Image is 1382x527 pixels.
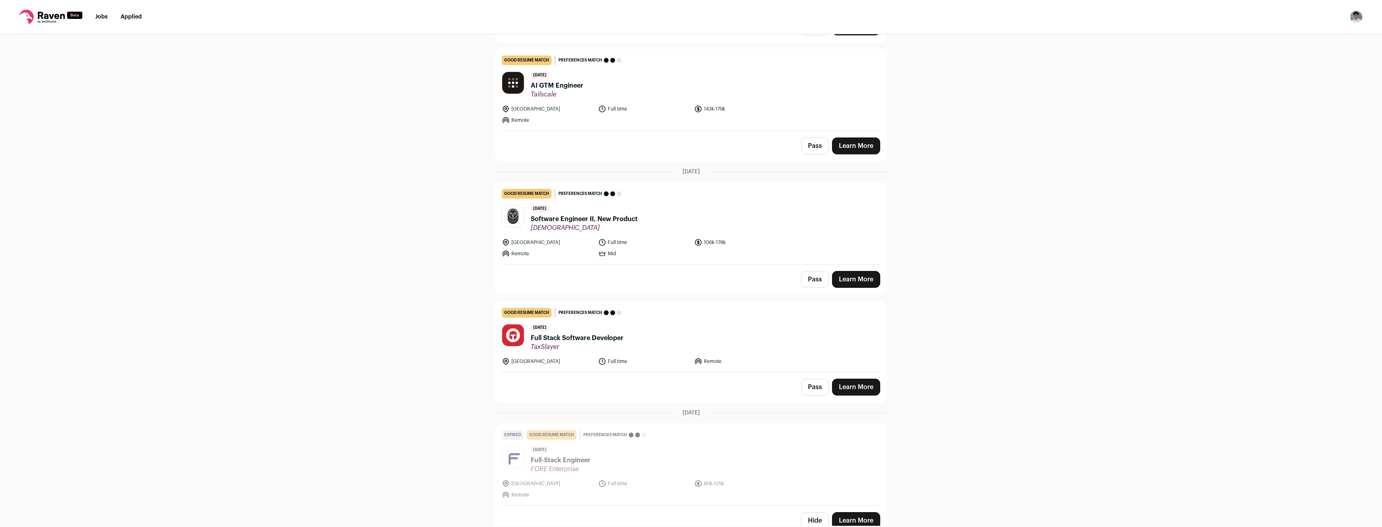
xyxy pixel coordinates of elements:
[683,168,700,176] span: [DATE]
[495,424,887,505] a: Expired good resume match Preferences match [DATE] Full-Stack Engineer FORE Enterprise [GEOGRAPHI...
[694,357,786,365] li: Remote
[531,465,591,473] span: FORE Enterprise
[495,301,887,372] a: good resume match Preferences match [DATE] Full Stack Software Developer TaxSlayer [GEOGRAPHIC_DA...
[531,81,583,90] span: AI GTM Engineer
[502,324,524,346] img: 1fb7f78ef01abac7f29b32b51f7ab4029e098f2d861d06cac99aa3f066764c06.jpg
[531,446,549,454] span: [DATE]
[502,491,593,499] li: Remote
[121,14,142,20] a: Applied
[558,190,602,198] span: Preferences match
[558,309,602,317] span: Preferences match
[502,205,524,227] img: f3d5d0fa5e81f1c40eef72acec6f04c076c8df624c75215ce6affc40ebb62c96.jpg
[832,271,880,288] a: Learn More
[531,333,624,343] span: Full Stack Software Developer
[598,105,690,113] li: Full time
[694,105,786,113] li: 143k-179k
[531,214,638,224] span: Software Engineer II, New Product
[598,357,690,365] li: Full time
[801,379,829,396] button: Pass
[694,238,786,246] li: 106k-178k
[683,409,700,417] span: [DATE]
[502,55,552,65] div: good resume match
[1350,10,1363,23] img: 16610098-medium_jpg
[801,271,829,288] button: Pass
[502,480,593,488] li: [GEOGRAPHIC_DATA]
[531,205,549,213] span: [DATE]
[502,238,593,246] li: [GEOGRAPHIC_DATA]
[95,14,108,20] a: Jobs
[583,431,627,439] span: Preferences match
[531,324,549,332] span: [DATE]
[502,189,552,199] div: good resume match
[502,357,593,365] li: [GEOGRAPHIC_DATA]
[1350,10,1363,23] button: Open dropdown
[694,480,786,488] li: 80k-125k
[495,183,887,264] a: good resume match Preferences match [DATE] Software Engineer II, New Product [DEMOGRAPHIC_DATA] [...
[598,238,690,246] li: Full time
[527,430,577,440] div: good resume match
[558,56,602,64] span: Preferences match
[502,116,593,124] li: Remote
[502,105,593,113] li: [GEOGRAPHIC_DATA]
[502,72,524,94] img: 1b38b7df76d57435d400bfa6019e7f6df232de2791a38ffeabae3b0ff0f703ed.jpg
[832,379,880,396] a: Learn More
[531,455,591,465] span: Full-Stack Engineer
[598,480,690,488] li: Full time
[801,137,829,154] button: Pass
[502,447,524,468] img: 5a7e2c8f1bd305cf854dfa6d9f4d3561598fac324f30cbe9fc50bf6cc75c877d.png
[502,250,593,258] li: Remote
[502,430,523,440] div: Expired
[502,308,552,318] div: good resume match
[531,343,624,351] span: TaxSlayer
[495,49,887,131] a: good resume match Preferences match [DATE] AI GTM Engineer Tailscale [GEOGRAPHIC_DATA] Full time ...
[598,250,690,258] li: Mid
[531,72,549,79] span: [DATE]
[531,90,583,98] span: Tailscale
[531,224,638,232] span: [DEMOGRAPHIC_DATA]
[832,137,880,154] a: Learn More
